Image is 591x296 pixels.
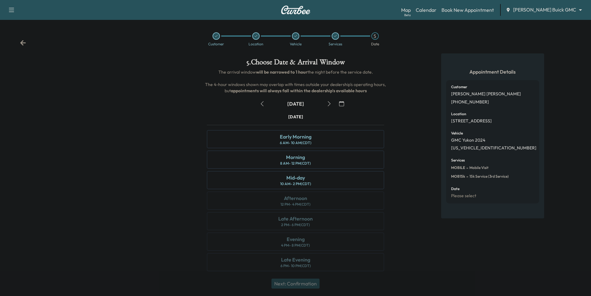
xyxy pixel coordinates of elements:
[280,133,311,140] div: Early Morning
[280,140,311,145] div: 6 AM - 10 AM (CDT)
[371,42,379,46] div: Date
[288,114,303,120] div: [DATE]
[441,6,494,14] a: Book New Appointment
[451,193,476,199] p: Please select
[248,42,263,46] div: Location
[451,91,521,97] p: [PERSON_NAME] [PERSON_NAME]
[280,161,311,166] div: 8 AM - 12 PM (CDT)
[451,187,459,191] h6: Date
[451,158,465,162] h6: Services
[20,40,26,46] div: Back
[329,42,342,46] div: Services
[451,85,467,89] h6: Customer
[446,68,539,75] h5: Appointment Details
[451,118,492,124] p: [STREET_ADDRESS]
[286,174,305,181] div: Mid-day
[451,145,536,151] p: [US_VEHICLE_IDENTIFICATION_NUMBER]
[290,42,302,46] div: Vehicle
[451,165,465,170] span: MOBILE
[280,181,311,186] div: 10 AM - 2 PM (CDT)
[513,6,576,13] span: [PERSON_NAME] Buick GMC
[468,174,509,179] span: 15k Service (3rd Service)
[416,6,437,14] a: Calendar
[451,99,489,105] p: [PHONE_NUMBER]
[256,69,307,75] b: will be narrowed to 1 hour
[468,165,489,170] span: Mobile Visit
[281,6,311,14] img: Curbee Logo
[451,138,485,143] p: GMC Yukon 2024
[371,32,379,40] div: 5
[231,88,367,93] b: appointments will always fall within the dealership's available hours
[202,58,389,69] h1: 5 . Choose Date & Arrival Window
[465,165,468,171] span: -
[401,6,411,14] a: MapBeta
[465,173,468,180] span: -
[451,131,463,135] h6: Vehicle
[451,112,466,116] h6: Location
[208,42,224,46] div: Customer
[205,69,387,93] span: The arrival window the night before the service date. The 4-hour windows shown may overlap with t...
[287,100,304,107] div: [DATE]
[286,153,305,161] div: Morning
[404,13,411,17] div: Beta
[451,174,465,179] span: MOB15k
